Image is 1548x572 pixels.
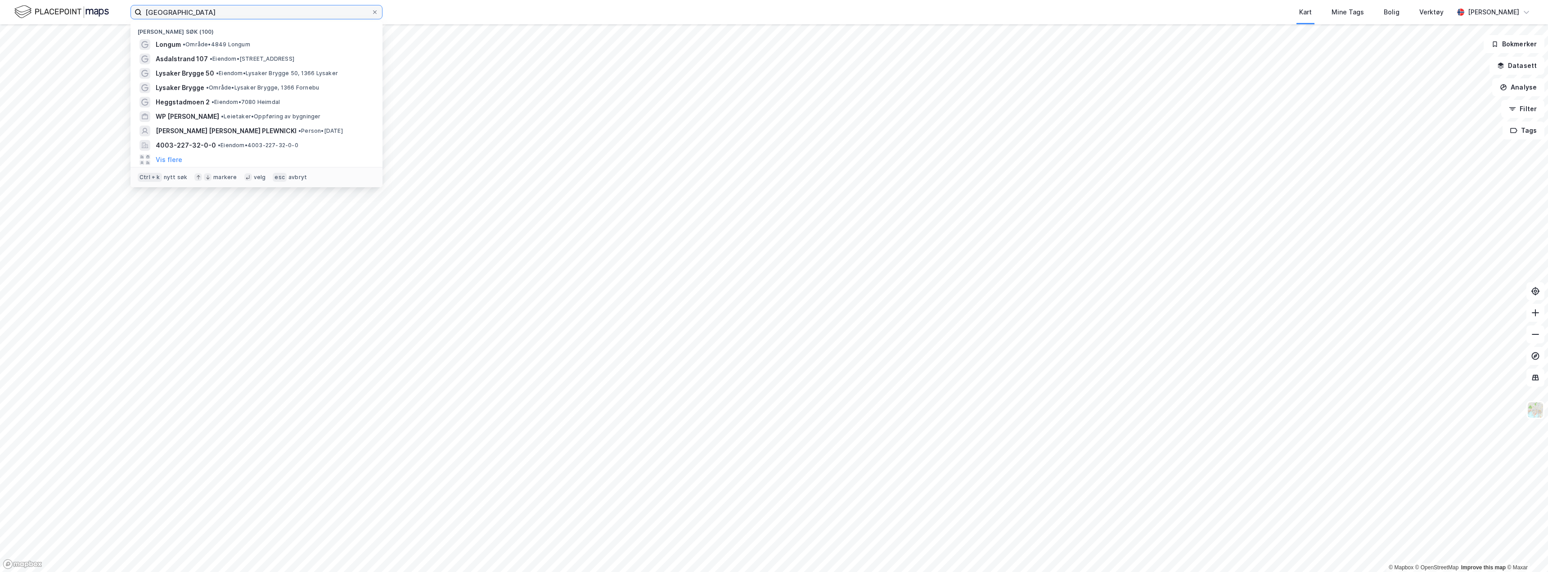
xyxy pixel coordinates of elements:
[156,97,210,108] span: Heggstadmoen 2
[1527,401,1544,419] img: Z
[206,84,319,91] span: Område • Lysaker Brygge, 1366 Fornebu
[1468,7,1519,18] div: [PERSON_NAME]
[221,113,224,120] span: •
[298,127,343,135] span: Person • [DATE]
[1389,564,1413,571] a: Mapbox
[156,154,182,165] button: Vis flere
[138,173,162,182] div: Ctrl + k
[156,140,216,151] span: 4003-227-32-0-0
[1461,564,1506,571] a: Improve this map
[156,126,297,136] span: [PERSON_NAME] [PERSON_NAME] PLEWNICKI
[288,174,307,181] div: avbryt
[221,113,321,120] span: Leietaker • Oppføring av bygninger
[254,174,266,181] div: velg
[156,68,214,79] span: Lysaker Brygge 50
[3,559,42,569] a: Mapbox homepage
[14,4,109,20] img: logo.f888ab2527a4732fd821a326f86c7f29.svg
[1501,100,1544,118] button: Filter
[164,174,188,181] div: nytt søk
[1419,7,1444,18] div: Verktøy
[218,142,298,149] span: Eiendom • 4003-227-32-0-0
[216,70,338,77] span: Eiendom • Lysaker Brygge 50, 1366 Lysaker
[1299,7,1312,18] div: Kart
[298,127,301,134] span: •
[211,99,280,106] span: Eiendom • 7080 Heimdal
[1384,7,1399,18] div: Bolig
[1415,564,1459,571] a: OpenStreetMap
[183,41,250,48] span: Område • 4849 Longum
[156,39,181,50] span: Longum
[183,41,185,48] span: •
[218,142,220,149] span: •
[1503,122,1544,140] button: Tags
[1503,529,1548,572] iframe: Chat Widget
[1484,35,1544,53] button: Bokmerker
[216,70,219,77] span: •
[1492,78,1544,96] button: Analyse
[1489,57,1544,75] button: Datasett
[156,82,204,93] span: Lysaker Brygge
[206,84,209,91] span: •
[1332,7,1364,18] div: Mine Tags
[211,99,214,105] span: •
[210,55,294,63] span: Eiendom • [STREET_ADDRESS]
[273,173,287,182] div: esc
[156,54,208,64] span: Asdalstrand 107
[213,174,237,181] div: markere
[142,5,371,19] input: Søk på adresse, matrikkel, gårdeiere, leietakere eller personer
[210,55,212,62] span: •
[156,111,219,122] span: WP [PERSON_NAME]
[130,21,382,37] div: [PERSON_NAME] søk (100)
